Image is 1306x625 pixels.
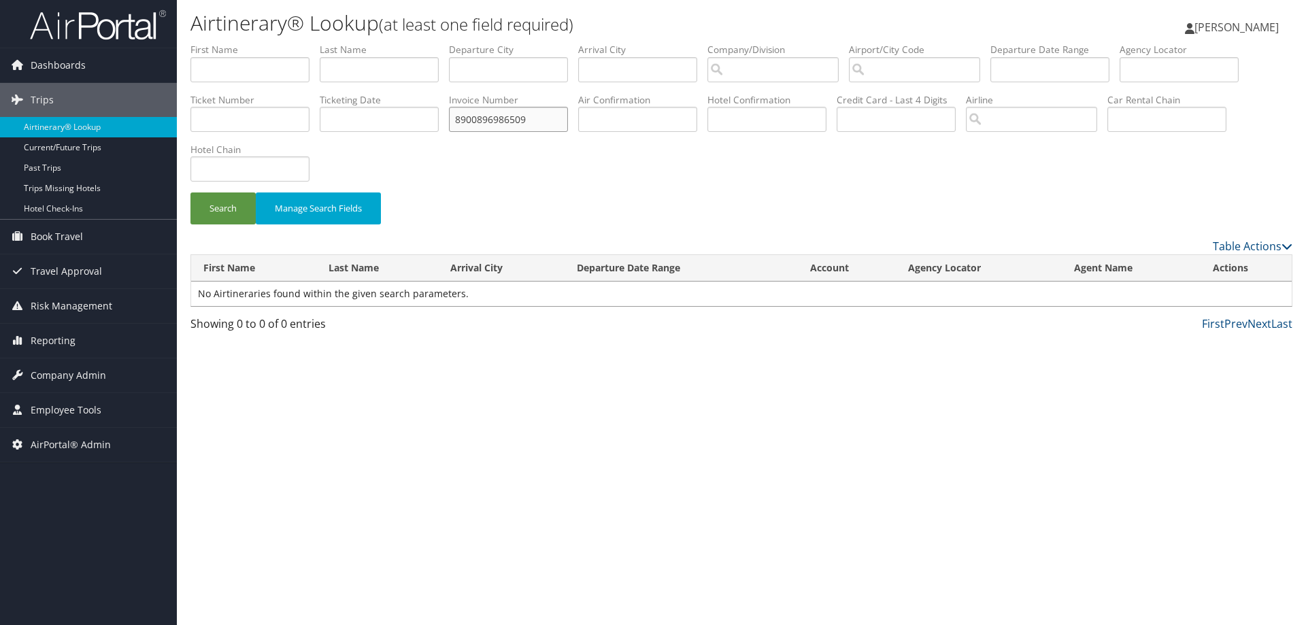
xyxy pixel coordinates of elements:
[438,255,565,282] th: Arrival City: activate to sort column ascending
[849,43,990,56] label: Airport/City Code
[31,254,102,288] span: Travel Approval
[316,255,438,282] th: Last Name: activate to sort column ascending
[1107,93,1237,107] label: Car Rental Chain
[707,93,837,107] label: Hotel Confirmation
[31,220,83,254] span: Book Travel
[449,43,578,56] label: Departure City
[990,43,1120,56] label: Departure Date Range
[30,9,166,41] img: airportal-logo.png
[449,93,578,107] label: Invoice Number
[190,93,320,107] label: Ticket Number
[31,83,54,117] span: Trips
[1213,239,1292,254] a: Table Actions
[320,43,449,56] label: Last Name
[31,324,76,358] span: Reporting
[1185,7,1292,48] a: [PERSON_NAME]
[578,93,707,107] label: Air Confirmation
[31,393,101,427] span: Employee Tools
[1120,43,1249,56] label: Agency Locator
[565,255,797,282] th: Departure Date Range: activate to sort column descending
[190,43,320,56] label: First Name
[190,9,925,37] h1: Airtinerary® Lookup
[190,316,451,339] div: Showing 0 to 0 of 0 entries
[1202,316,1224,331] a: First
[31,48,86,82] span: Dashboards
[1194,20,1279,35] span: [PERSON_NAME]
[190,192,256,224] button: Search
[707,43,849,56] label: Company/Division
[31,358,106,392] span: Company Admin
[191,282,1292,306] td: No Airtineraries found within the given search parameters.
[896,255,1062,282] th: Agency Locator: activate to sort column ascending
[578,43,707,56] label: Arrival City
[1271,316,1292,331] a: Last
[256,192,381,224] button: Manage Search Fields
[379,13,573,35] small: (at least one field required)
[320,93,449,107] label: Ticketing Date
[1248,316,1271,331] a: Next
[31,289,112,323] span: Risk Management
[190,143,320,156] label: Hotel Chain
[798,255,896,282] th: Account: activate to sort column ascending
[31,428,111,462] span: AirPortal® Admin
[1224,316,1248,331] a: Prev
[837,93,966,107] label: Credit Card - Last 4 Digits
[966,93,1107,107] label: Airline
[191,255,316,282] th: First Name: activate to sort column ascending
[1062,255,1200,282] th: Agent Name
[1201,255,1292,282] th: Actions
